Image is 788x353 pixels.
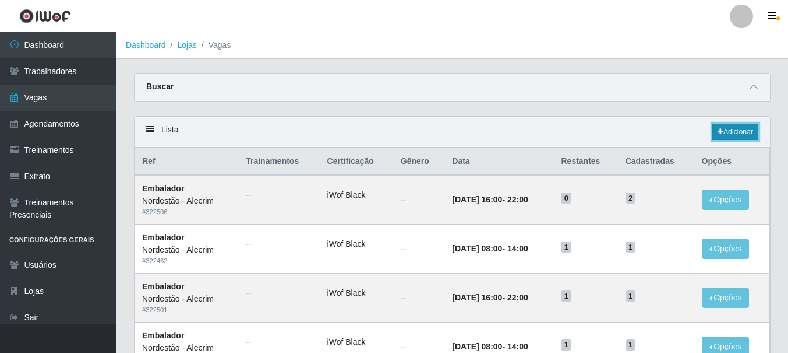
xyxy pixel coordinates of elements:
[507,195,528,204] time: 22:00
[246,238,313,250] ul: --
[394,148,445,176] th: Gênero
[507,293,528,302] time: 22:00
[19,9,71,23] img: CoreUI Logo
[452,195,528,204] strong: -
[712,124,758,140] a: Adicionar
[626,193,636,204] span: 2
[142,184,184,193] strong: Embalador
[135,148,239,176] th: Ref
[394,175,445,224] td: --
[452,342,502,351] time: [DATE] 08:00
[116,32,788,59] nav: breadcrumb
[452,293,528,302] strong: -
[561,290,571,302] span: 1
[394,273,445,322] td: --
[142,331,184,340] strong: Embalador
[507,342,528,351] time: 14:00
[702,288,750,308] button: Opções
[197,39,231,51] li: Vagas
[142,233,184,242] strong: Embalador
[619,148,695,176] th: Cadastradas
[561,242,571,253] span: 1
[327,189,387,201] li: iWof Black
[142,195,232,207] div: Nordestão - Alecrim
[246,336,313,348] ul: --
[142,305,232,315] div: # 322501
[327,336,387,348] li: iWof Black
[561,193,571,204] span: 0
[561,339,571,351] span: 1
[146,82,174,91] strong: Buscar
[142,207,232,217] div: # 322506
[695,148,770,176] th: Opções
[626,242,636,253] span: 1
[142,244,232,256] div: Nordestão - Alecrim
[452,293,502,302] time: [DATE] 16:00
[452,244,502,253] time: [DATE] 08:00
[452,195,502,204] time: [DATE] 16:00
[126,40,166,50] a: Dashboard
[327,287,387,299] li: iWof Black
[626,290,636,302] span: 1
[445,148,554,176] th: Data
[452,244,528,253] strong: -
[554,148,618,176] th: Restantes
[135,117,770,148] div: Lista
[246,189,313,201] ul: --
[394,225,445,274] td: --
[702,190,750,210] button: Opções
[507,244,528,253] time: 14:00
[702,239,750,259] button: Opções
[626,339,636,351] span: 1
[142,256,232,266] div: # 322462
[246,287,313,299] ul: --
[142,282,184,291] strong: Embalador
[327,238,387,250] li: iWof Black
[452,342,528,351] strong: -
[177,40,196,50] a: Lojas
[142,293,232,305] div: Nordestão - Alecrim
[320,148,394,176] th: Certificação
[239,148,320,176] th: Trainamentos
